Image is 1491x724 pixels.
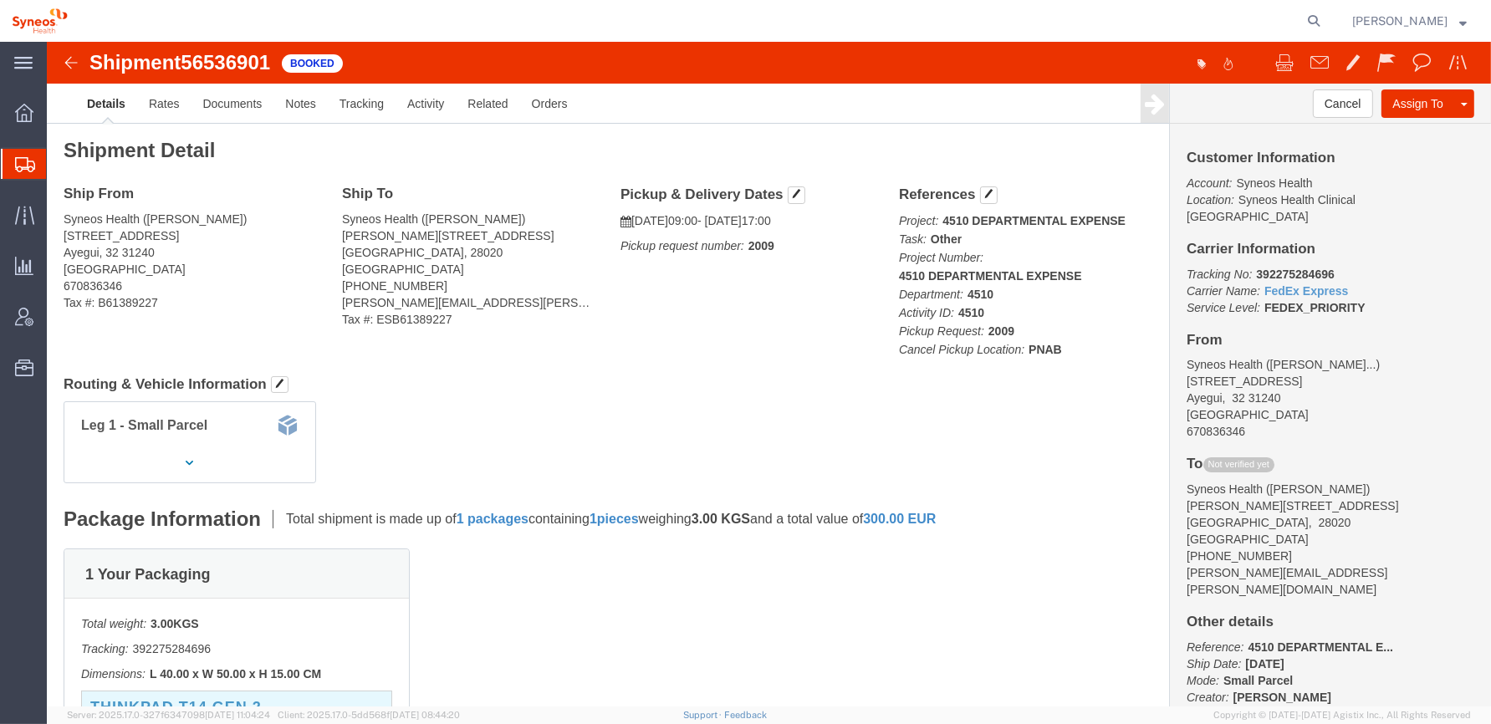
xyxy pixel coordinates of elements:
a: Feedback [724,710,767,720]
a: Support [683,710,725,720]
span: [DATE] 11:04:24 [205,710,270,720]
span: Client: 2025.17.0-5dd568f [278,710,460,720]
span: Server: 2025.17.0-327f6347098 [67,710,270,720]
span: Bianca Suriol Galimany [1352,12,1448,30]
button: [PERSON_NAME] [1351,11,1468,31]
span: [DATE] 08:44:20 [390,710,460,720]
iframe: FS Legacy Container [47,42,1491,706]
span: Copyright © [DATE]-[DATE] Agistix Inc., All Rights Reserved [1213,708,1471,722]
img: logo [12,8,68,33]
